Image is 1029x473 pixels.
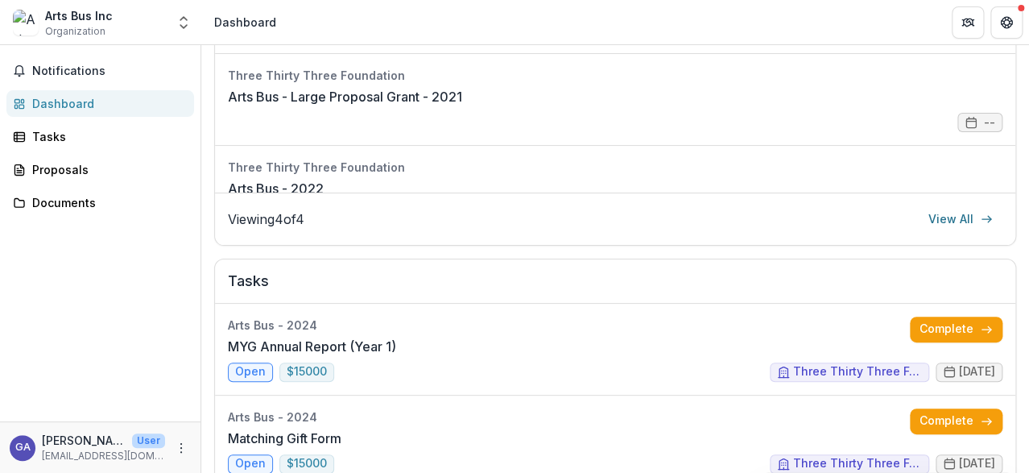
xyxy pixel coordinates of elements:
nav: breadcrumb [208,10,283,34]
p: User [132,434,165,448]
a: Tasks [6,123,194,150]
h2: Tasks [228,272,1002,303]
div: Tasks [32,128,181,145]
p: [PERSON_NAME] [42,432,126,449]
a: View All [919,206,1002,232]
img: Arts Bus Inc [13,10,39,35]
a: Arts Bus - Large Proposal Grant - 2021 [228,87,462,106]
p: Viewing 4 of 4 [228,210,304,229]
a: Matching Gift Form [228,429,341,448]
button: Get Help [990,6,1023,39]
div: Dashboard [32,95,181,112]
p: [EMAIL_ADDRESS][DOMAIN_NAME] [42,449,165,463]
div: Arts Bus Inc [45,7,113,24]
a: Complete [910,409,1002,434]
div: Proposals [32,161,181,178]
span: Notifications [32,64,188,78]
div: Genny Albert [15,442,31,453]
button: More [171,438,191,458]
span: Organization [45,24,105,39]
button: Open entity switcher [172,6,195,39]
a: Proposals [6,156,194,183]
div: Dashboard [214,14,276,31]
a: Documents [6,189,194,216]
div: Documents [32,194,181,211]
a: MYG Annual Report (Year 1) [228,337,396,356]
button: Notifications [6,58,194,84]
a: Dashboard [6,90,194,117]
a: Complete [910,317,1002,342]
a: Arts Bus - 2022 [228,179,324,198]
button: Partners [952,6,984,39]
